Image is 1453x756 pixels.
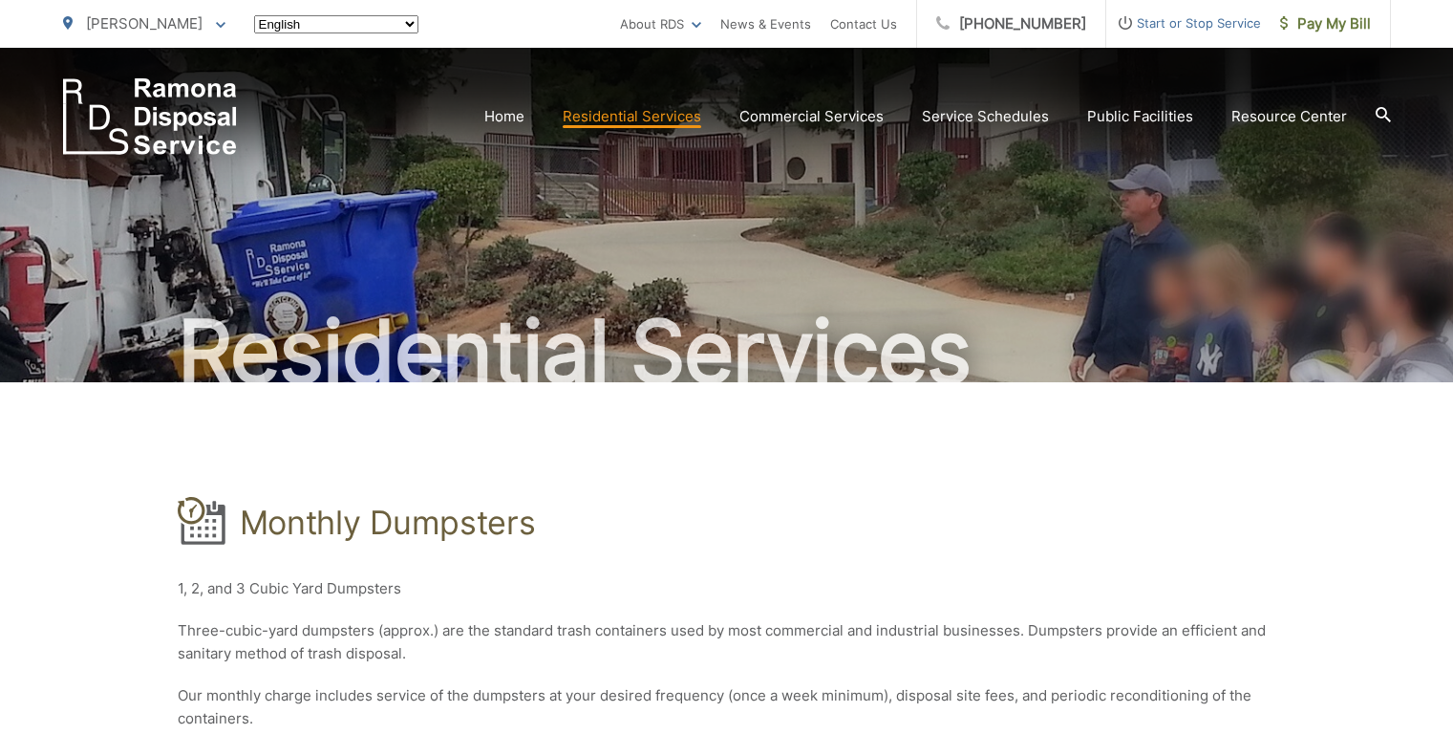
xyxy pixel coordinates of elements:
h1: Monthly Dumpsters [240,504,536,542]
a: Commercial Services [739,105,884,128]
a: Residential Services [563,105,701,128]
p: 1, 2, and 3 Cubic Yard Dumpsters [178,577,1276,600]
a: Contact Us [830,12,897,35]
a: News & Events [720,12,811,35]
a: Home [484,105,524,128]
a: EDCD logo. Return to the homepage. [63,78,237,155]
a: Resource Center [1231,105,1347,128]
span: [PERSON_NAME] [86,14,203,32]
a: Service Schedules [922,105,1049,128]
a: Public Facilities [1087,105,1193,128]
a: About RDS [620,12,701,35]
h2: Residential Services [63,304,1391,400]
p: Our monthly charge includes service of the dumpsters at your desired frequency (once a week minim... [178,684,1276,730]
select: Select a language [254,15,418,33]
span: Pay My Bill [1280,12,1371,35]
p: Three-cubic-yard dumpsters (approx.) are the standard trash containers used by most commercial an... [178,619,1276,665]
